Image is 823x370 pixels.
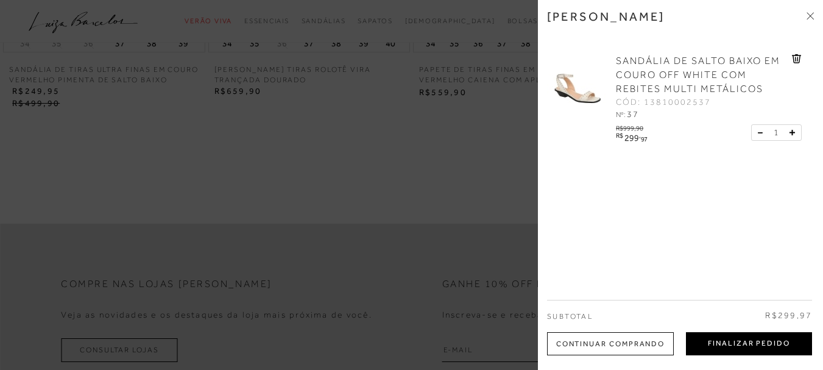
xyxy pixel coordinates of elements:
span: 97 [641,135,648,143]
div: R$999,90 [616,121,649,132]
a: SANDÁLIA DE SALTO BAIXO EM COURO OFF WHITE COM REBITES MULTI METÁLICOS [616,54,789,96]
span: CÓD: 13810002537 [616,96,711,109]
h3: [PERSON_NAME] [547,9,665,24]
span: Subtotal [547,312,593,321]
div: Continuar Comprando [547,332,674,355]
span: SANDÁLIA DE SALTO BAIXO EM COURO OFF WHITE COM REBITES MULTI METÁLICOS [616,55,780,94]
img: SANDÁLIA DE SALTO BAIXO EM COURO OFF WHITE COM REBITES MULTI METÁLICOS [547,54,608,115]
span: 1 [774,126,779,139]
span: Nº: [616,110,626,119]
button: Finalizar Pedido [686,332,812,355]
i: R$ [616,132,623,139]
i: , [639,132,648,139]
span: 299 [624,133,639,143]
span: 37 [627,109,639,119]
span: R$299,97 [765,310,812,322]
